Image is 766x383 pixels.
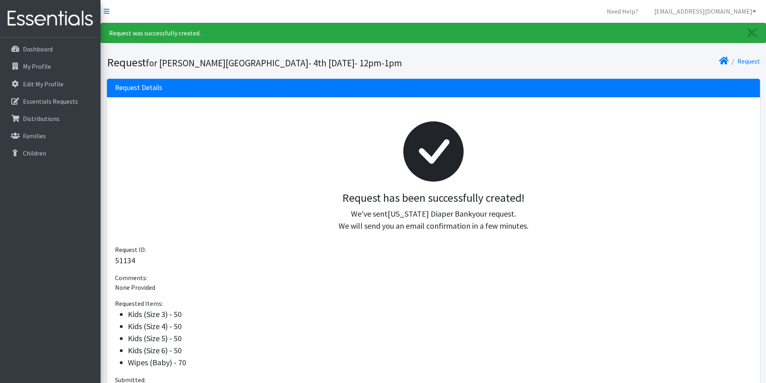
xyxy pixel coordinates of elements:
[115,246,146,254] span: Request ID:
[146,57,402,69] small: for [PERSON_NAME][GEOGRAPHIC_DATA]- 4th [DATE]- 12pm-1pm
[128,344,752,356] li: Kids (Size 6) - 50
[3,128,97,144] a: Families
[115,84,162,92] h3: Request Details
[23,97,78,105] p: Essentials Requests
[3,145,97,161] a: Children
[101,23,766,43] div: Request was successfully created.
[23,132,46,140] p: Families
[737,57,760,65] a: Request
[740,23,766,43] a: Close
[23,62,51,70] p: My Profile
[3,93,97,109] a: Essentials Requests
[600,3,645,19] a: Need Help?
[3,5,97,32] img: HumanEssentials
[23,115,60,123] p: Distributions
[23,149,46,157] p: Children
[128,320,752,332] li: Kids (Size 4) - 50
[3,58,97,74] a: My Profile
[3,41,97,57] a: Dashboard
[23,45,53,53] p: Dashboard
[23,80,64,88] p: Edit My Profile
[3,111,97,127] a: Distributions
[115,274,147,282] span: Comments:
[121,191,745,205] h3: Request has been successfully created!
[388,209,472,219] span: [US_STATE] Diaper Bank
[128,308,752,320] li: Kids (Size 3) - 50
[128,356,752,369] li: Wipes (Baby) - 70
[115,254,752,266] p: 51134
[3,76,97,92] a: Edit My Profile
[115,299,163,307] span: Requested Items:
[648,3,763,19] a: [EMAIL_ADDRESS][DOMAIN_NAME]
[115,283,155,291] span: None Provided
[128,332,752,344] li: Kids (Size 5) - 50
[107,55,431,70] h1: Request
[121,208,745,232] p: We've sent your request. We will send you an email confirmation in a few minutes.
